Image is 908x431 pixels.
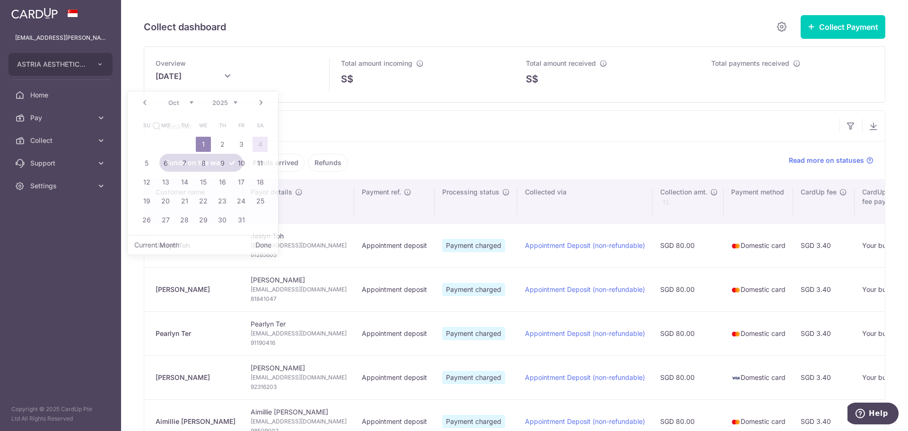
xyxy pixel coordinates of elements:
span: Sunday [139,118,154,133]
span: Wednesday [196,118,211,133]
a: 7 [177,156,192,171]
img: mastercard-sm-87a3fd1e0bddd137fecb07648320f44c262e2538e7db6024463105ddbc961eb2.png [731,285,741,295]
span: [EMAIL_ADDRESS][DOMAIN_NAME] [251,417,347,426]
th: Payment ref. [354,180,435,223]
td: Domestic card [724,355,793,399]
button: Current Month [131,239,183,252]
button: Collect Payment [801,15,885,39]
td: SGD 80.00 [653,355,724,399]
a: 6 [158,156,173,171]
a: 23 [215,194,230,209]
td: Domestic card [724,223,793,267]
img: CardUp [11,8,58,19]
span: [EMAIL_ADDRESS][DOMAIN_NAME] [251,285,347,294]
a: 24 [234,194,249,209]
a: 28 [177,212,192,228]
span: [EMAIL_ADDRESS][DOMAIN_NAME] [251,373,347,382]
button: ASTRIA AESTHETICS PTE. LTD. [9,53,113,76]
a: Appointment Deposit (non-refundable) [525,329,645,337]
td: SGD 80.00 [653,311,724,355]
span: 91190416 [251,338,347,348]
a: 11 [253,156,268,171]
span: Payment charged [442,415,505,428]
a: Prev [139,97,150,108]
span: Thursday [215,118,230,133]
span: Total amount received [526,59,596,67]
a: Read more on statuses [789,156,873,165]
span: Friday [234,118,249,133]
span: S$ [341,72,353,86]
span: [EMAIL_ADDRESS][DOMAIN_NAME] [251,329,347,338]
a: 20 [158,194,173,209]
div: [PERSON_NAME] [156,285,236,294]
span: Processing status [442,187,499,197]
a: 22 [196,194,211,209]
a: 17 [234,175,249,190]
a: 29 [196,212,211,228]
td: [PERSON_NAME] [243,355,354,399]
a: 1 [196,137,211,152]
th: Payor details [243,180,354,223]
a: 18 [253,175,268,190]
img: visa-sm-192604c4577d2d35970c8ed26b86981c2741ebd56154ab54ad91a526f0f24972.png [731,373,741,383]
td: SGD 80.00 [653,223,724,267]
a: 19 [139,194,154,209]
a: 9 [215,156,230,171]
a: Appointment Deposit (non-refundable) [525,285,645,293]
span: Home [30,90,93,100]
a: 15 [196,175,211,190]
td: SGD 3.40 [793,311,855,355]
span: Collection amt. [660,187,707,197]
td: Appointment deposit [354,223,435,267]
p: [EMAIL_ADDRESS][PERSON_NAME][DOMAIN_NAME] [15,33,106,43]
a: Next [255,97,267,108]
a: 4 [253,137,268,152]
span: Payment ref. [362,187,401,197]
a: 8 [196,156,211,171]
span: 81285605 [251,250,347,260]
img: mastercard-sm-87a3fd1e0bddd137fecb07648320f44c262e2538e7db6024463105ddbc961eb2.png [731,241,741,251]
span: Total payments received [711,59,789,67]
span: Read more on statuses [789,156,864,165]
td: Domestic card [724,267,793,311]
th: Collected via [517,180,653,223]
td: SGD 80.00 [653,267,724,311]
span: Help [21,7,41,15]
a: 21 [177,194,192,209]
span: Overview [156,59,186,67]
a: Appointment Deposit (non-refundable) [525,417,645,425]
td: Appointment deposit [354,311,435,355]
a: 12 [139,175,154,190]
span: Pay [30,113,93,123]
span: [EMAIL_ADDRESS][DOMAIN_NAME] [251,241,347,250]
span: S$ [526,72,538,86]
span: ASTRIA AESTHETICS PTE. LTD. [17,60,87,69]
a: 27 [158,212,173,228]
a: Appointment Deposit (non-refundable) [525,241,645,249]
button: Done [252,239,276,252]
a: 10 [234,156,249,171]
div: Pearlyn Ter [156,329,236,338]
span: Tuesday [177,118,192,133]
a: 13 [158,175,173,190]
span: Saturday [253,118,268,133]
th: Payment method [724,180,793,223]
div: [PERSON_NAME] [156,373,236,382]
a: Refunds [308,154,348,172]
span: 81841047 [251,294,347,304]
img: mastercard-sm-87a3fd1e0bddd137fecb07648320f44c262e2538e7db6024463105ddbc961eb2.png [731,417,741,427]
a: 25 [253,194,268,209]
iframe: Opens a widget where you can find more information [847,403,899,426]
td: Domestic card [724,311,793,355]
td: [PERSON_NAME] [243,267,354,311]
span: Settings [30,181,93,191]
img: mastercard-sm-87a3fd1e0bddd137fecb07648320f44c262e2538e7db6024463105ddbc961eb2.png [731,329,741,339]
a: 14 [177,175,192,190]
a: 16 [215,175,230,190]
span: Payment charged [442,371,505,384]
span: Payment charged [442,239,505,252]
td: Appointment deposit [354,267,435,311]
span: Monday [158,118,173,133]
td: Pearlyn Ter [243,311,354,355]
